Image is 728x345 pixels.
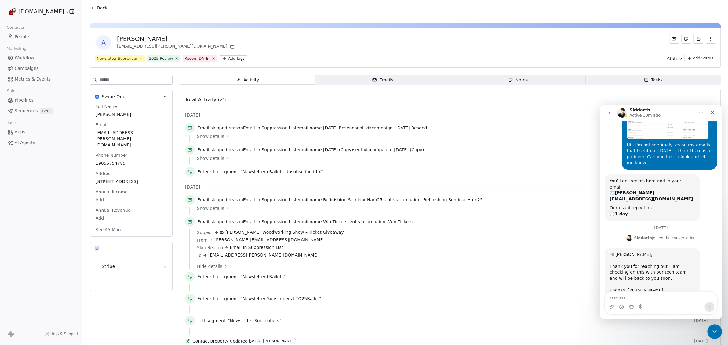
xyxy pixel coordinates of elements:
[208,252,318,258] span: [EMAIL_ADDRESS][PERSON_NAME][DOMAIN_NAME]
[90,242,172,291] button: StripeStripe
[97,5,107,11] span: Back
[694,318,715,323] span: [DATE]
[220,55,247,62] button: Add Tags
[102,263,115,269] span: Stripe
[5,106,77,116] a: SequencesBeta
[241,296,321,302] span: "Newsletter Subscribers+TO25Ballot"
[15,129,25,135] span: Apps
[684,55,715,62] button: Add Status
[5,32,77,42] a: People
[4,86,20,95] span: Sales
[197,125,427,131] span: reason email name sent via campaign -
[394,147,424,152] span: [DATE] (Copy)
[197,205,224,211] span: Show details
[90,90,172,103] button: Swipe OneSwipe One
[94,103,118,110] span: Full Name
[197,205,711,211] a: Show details
[18,8,64,16] span: [DOMAIN_NAME]
[197,296,238,302] span: Entered a segment
[5,74,77,84] a: Metrics & Events
[96,215,167,221] span: Add
[15,97,34,103] span: Pipelines
[395,125,427,130] span: [DATE] Resend
[197,133,711,139] a: Show details
[323,219,347,224] span: Win Tickets
[5,138,77,148] a: AI Agents
[230,244,283,251] span: Email in Suppression List
[15,65,38,72] span: Campaigns
[96,35,111,50] span: A
[210,338,248,344] span: property updated
[90,103,172,236] div: Swipe OneSwipe One
[197,229,213,235] span: Subject
[197,219,227,224] span: Email skipped
[600,105,722,319] iframe: Intercom live chat
[667,56,682,62] span: Status:
[197,133,224,139] span: Show details
[117,43,236,50] div: [EMAIL_ADDRESS][PERSON_NAME][DOMAIN_NAME]
[197,147,424,153] span: reason email name sent via campaign -
[97,56,137,61] div: Newsletter Subscriber
[197,155,224,161] span: Show details
[95,246,99,287] img: Stripe
[5,63,77,74] a: Campaigns
[243,197,297,202] span: Email in Suppression List
[94,152,129,158] span: Phone Number
[197,197,227,202] span: Email skipped
[197,219,413,225] span: reason email name sent via campaign -
[243,147,297,152] span: Email in Suppression List
[40,108,53,114] span: Beta
[15,34,29,40] span: People
[323,125,355,130] span: [DATE] Resend
[197,318,225,324] span: Left segment
[87,2,111,13] button: Back
[15,55,37,61] span: Workflows
[185,97,228,102] span: Total Activity (25)
[5,127,77,137] a: Apps
[372,77,393,83] div: Emails
[185,112,200,118] span: [DATE]
[15,108,38,114] span: Sequences
[4,23,27,32] span: Contacts
[184,56,210,61] div: Reoon-[DATE]
[102,94,126,100] span: Swipe One
[388,219,412,224] span: Win Tickets
[257,339,260,343] div: G
[149,56,173,61] div: 2025-Review
[15,76,51,82] span: Metrics & Events
[241,274,286,280] span: "Newsletter+Ballots"
[50,332,78,336] span: Help & Support
[44,332,78,336] a: Help & Support
[323,147,353,152] span: [DATE] (Copy)
[249,338,254,344] span: by
[508,77,528,83] div: Notes
[197,125,227,130] span: Email skipped
[197,263,222,269] span: Hide details
[323,197,383,202] span: Refinishing Seminar-Ham25
[7,6,65,17] button: [DOMAIN_NAME]
[197,169,238,175] span: Entered a segment
[94,189,129,195] span: Annual Income
[4,44,29,53] span: Marketing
